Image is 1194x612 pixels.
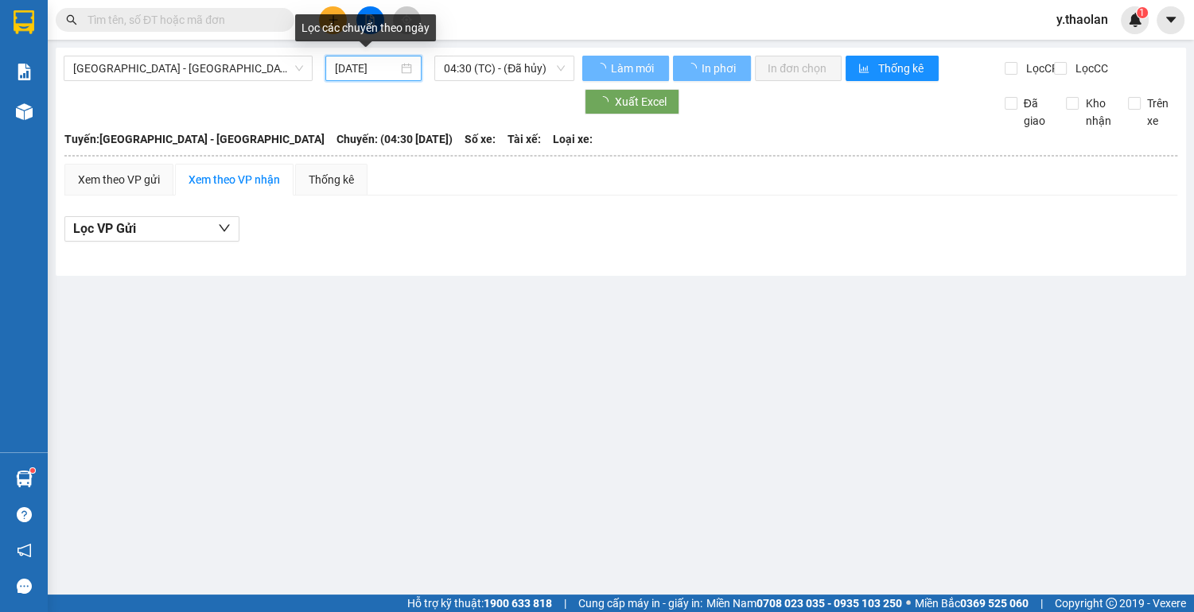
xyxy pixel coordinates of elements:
[16,64,33,80] img: solution-icon
[78,171,160,188] div: Xem theo VP gửi
[585,89,679,114] button: Xuất Excel
[17,543,32,558] span: notification
[1128,13,1142,27] img: icon-new-feature
[1020,60,1061,77] span: Lọc CR
[66,14,77,25] span: search
[1164,13,1178,27] span: caret-down
[611,60,656,77] span: Làm mới
[16,103,33,120] img: warehouse-icon
[335,60,398,77] input: 13/10/2025
[407,595,552,612] span: Hỗ trợ kỹ thuật:
[356,6,384,34] button: file-add
[756,597,902,610] strong: 0708 023 035 - 0935 103 250
[578,595,702,612] span: Cung cấp máy in - giấy in:
[1157,6,1184,34] button: caret-down
[16,471,33,487] img: warehouse-icon
[73,56,303,80] span: Sài Gòn - Đắk Lắk
[1137,7,1148,18] sup: 1
[17,507,32,522] span: question-circle
[878,60,926,77] span: Thống kê
[858,63,872,76] span: bar-chart
[673,56,751,81] button: In phơi
[702,60,738,77] span: In phơi
[88,11,275,29] input: Tìm tên, số ĐT hoặc mã đơn
[218,222,231,234] span: down
[1040,595,1043,612] span: |
[906,600,911,606] span: ⚪️
[1139,7,1145,18] span: 1
[846,56,939,81] button: bar-chartThống kê
[686,63,699,74] span: loading
[564,595,566,612] span: |
[1017,95,1055,130] span: Đã giao
[595,63,609,74] span: loading
[1044,10,1121,29] span: y.thaolan
[915,595,1029,612] span: Miền Bắc
[582,56,669,81] button: Làm mới
[1079,95,1117,130] span: Kho nhận
[319,6,347,34] button: plus
[189,171,280,188] div: Xem theo VP nhận
[17,579,32,594] span: message
[295,14,436,41] div: Lọc các chuyến theo ngày
[309,171,354,188] div: Thống kê
[64,133,325,145] b: Tuyến: [GEOGRAPHIC_DATA] - [GEOGRAPHIC_DATA]
[553,130,593,148] span: Loại xe:
[1106,598,1117,609] span: copyright
[706,595,902,612] span: Miền Nam
[73,219,136,238] span: Lọc VP Gửi
[1141,95,1178,130] span: Trên xe
[30,468,35,473] sup: 1
[64,216,239,242] button: Lọc VP Gửi
[755,56,842,81] button: In đơn chọn
[444,56,565,80] span: 04:30 (TC) - (Đã hủy)
[393,6,421,34] button: aim
[960,597,1029,610] strong: 0369 525 060
[1069,60,1110,77] span: Lọc CC
[14,10,34,34] img: logo-vxr
[484,597,552,610] strong: 1900 633 818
